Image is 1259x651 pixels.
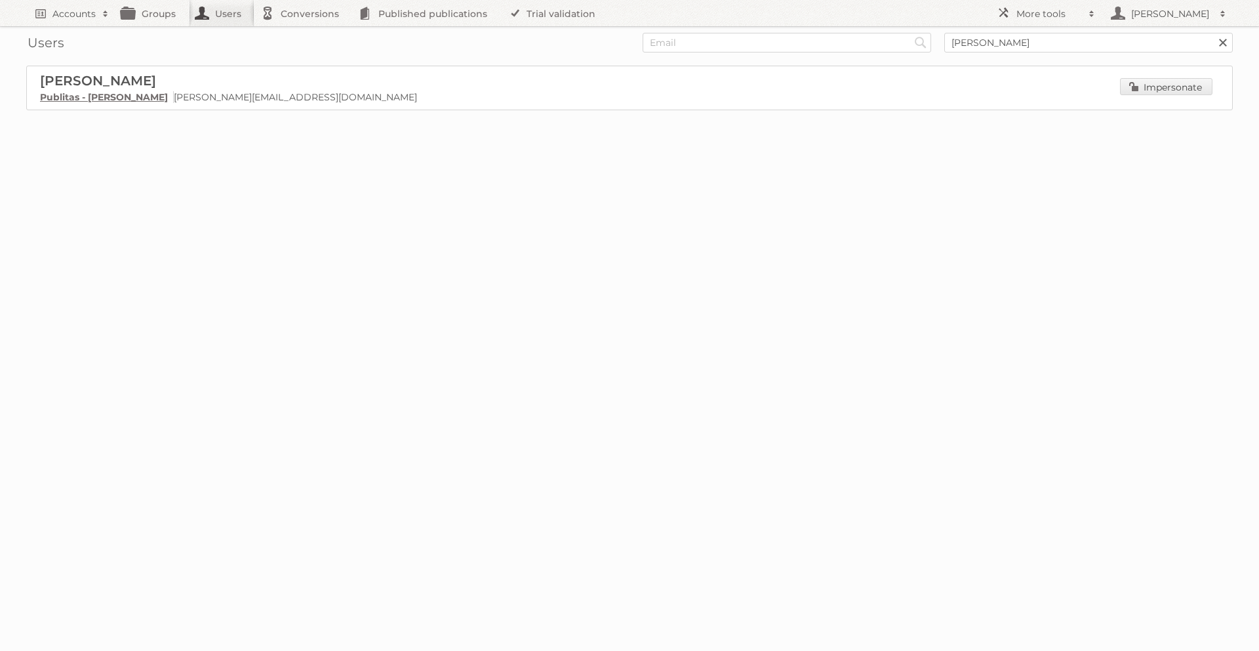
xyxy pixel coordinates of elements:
[643,33,931,52] input: Email
[1128,7,1213,20] h2: [PERSON_NAME]
[40,91,168,103] a: Publitas - [PERSON_NAME]
[52,7,96,20] h2: Accounts
[40,91,1219,103] p: [PERSON_NAME][EMAIL_ADDRESS][DOMAIN_NAME]
[944,33,1233,52] input: Name
[1120,78,1212,95] a: Impersonate
[40,73,156,89] span: [PERSON_NAME]
[911,33,930,52] input: Search
[1016,7,1082,20] h2: More tools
